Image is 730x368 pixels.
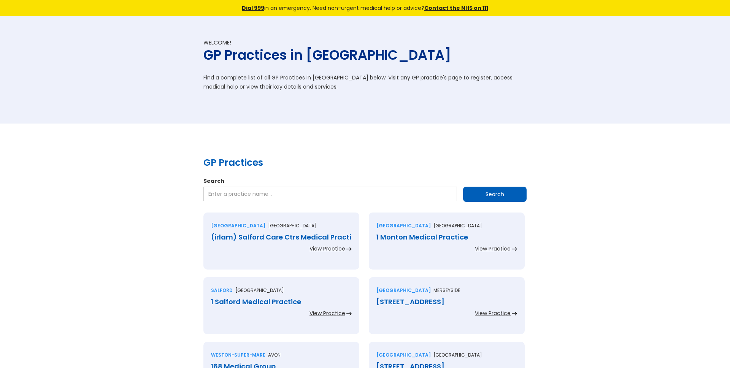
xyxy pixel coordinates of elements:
div: [GEOGRAPHIC_DATA] [211,222,265,230]
h1: GP Practices in [GEOGRAPHIC_DATA] [203,46,527,63]
a: Salford[GEOGRAPHIC_DATA]1 Salford Medical PracticeView Practice [203,277,359,342]
div: View Practice [309,309,345,317]
label: Search [203,177,527,185]
p: [GEOGRAPHIC_DATA] [235,287,284,294]
div: View Practice [475,309,511,317]
div: [GEOGRAPHIC_DATA] [376,351,431,359]
div: View Practice [475,245,511,252]
input: Search [463,187,527,202]
div: 1 Monton Medical Practice [376,233,517,241]
div: Weston-super-mare [211,351,265,359]
p: Find a complete list of all GP Practices in [GEOGRAPHIC_DATA] below. Visit any GP practice's page... [203,73,527,91]
div: [GEOGRAPHIC_DATA] [376,287,431,294]
p: Avon [268,351,281,359]
a: Dial 999 [242,4,264,12]
div: Welcome! [203,39,527,46]
input: Enter a practice name… [203,187,457,201]
p: [GEOGRAPHIC_DATA] [268,222,317,230]
p: [GEOGRAPHIC_DATA] [433,222,482,230]
div: [GEOGRAPHIC_DATA] [376,222,431,230]
p: Merseyside [433,287,460,294]
div: Salford [211,287,233,294]
h2: GP Practices [203,156,527,170]
div: 1 Salford Medical Practice [211,298,352,306]
div: [STREET_ADDRESS] [376,298,517,306]
a: [GEOGRAPHIC_DATA][GEOGRAPHIC_DATA]1 Monton Medical PracticeView Practice [369,213,525,277]
p: [GEOGRAPHIC_DATA] [433,351,482,359]
a: [GEOGRAPHIC_DATA][GEOGRAPHIC_DATA](irlam) Salford Care Ctrs Medical PractiView Practice [203,213,359,277]
div: (irlam) Salford Care Ctrs Medical Practi [211,233,352,241]
div: View Practice [309,245,345,252]
a: [GEOGRAPHIC_DATA]Merseyside[STREET_ADDRESS]View Practice [369,277,525,342]
a: Contact the NHS on 111 [424,4,488,12]
div: in an emergency. Need non-urgent medical help or advice? [190,4,540,12]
